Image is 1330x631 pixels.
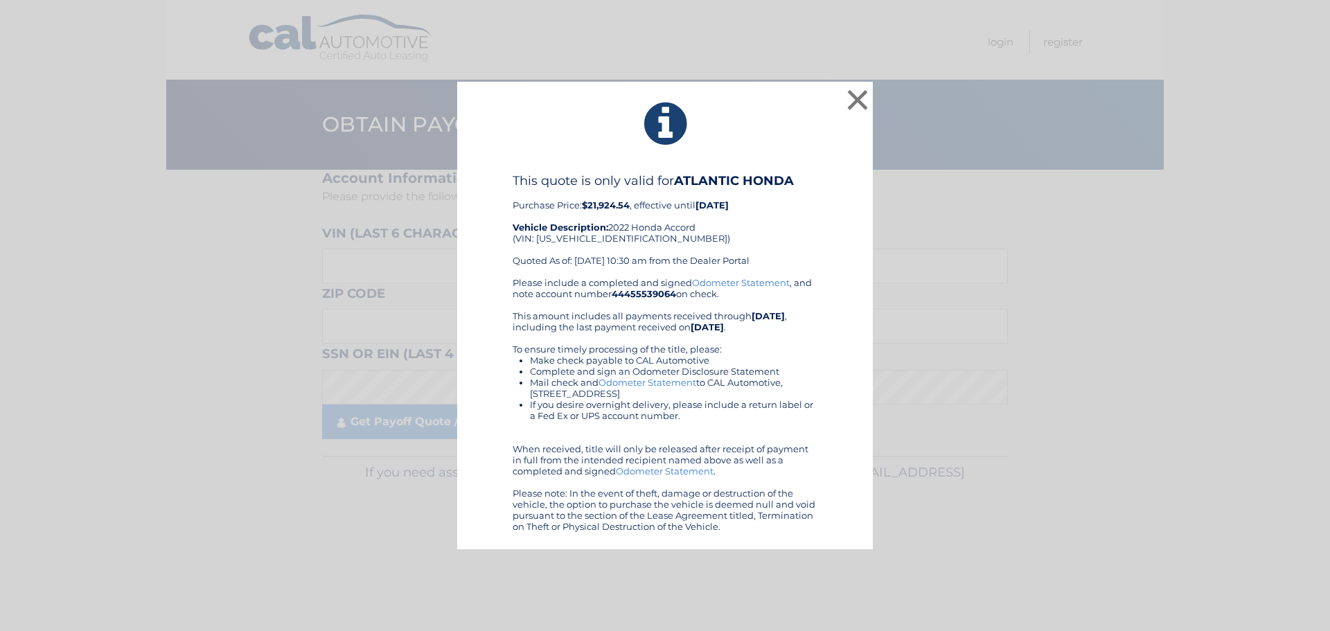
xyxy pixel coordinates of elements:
strong: Vehicle Description: [513,222,608,233]
b: [DATE] [695,199,729,211]
h4: This quote is only valid for [513,173,817,188]
a: Odometer Statement [692,277,790,288]
b: [DATE] [691,321,724,332]
li: Complete and sign an Odometer Disclosure Statement [530,366,817,377]
div: Purchase Price: , effective until 2022 Honda Accord (VIN: [US_VEHICLE_IDENTIFICATION_NUMBER]) Quo... [513,173,817,277]
button: × [844,86,871,114]
b: ATLANTIC HONDA [674,173,794,188]
b: [DATE] [752,310,785,321]
li: Make check payable to CAL Automotive [530,355,817,366]
b: $21,924.54 [582,199,630,211]
a: Odometer Statement [598,377,696,388]
li: If you desire overnight delivery, please include a return label or a Fed Ex or UPS account number. [530,399,817,421]
li: Mail check and to CAL Automotive, [STREET_ADDRESS] [530,377,817,399]
div: Please include a completed and signed , and note account number on check. This amount includes al... [513,277,817,532]
a: Odometer Statement [616,465,713,477]
b: 44455539064 [612,288,676,299]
